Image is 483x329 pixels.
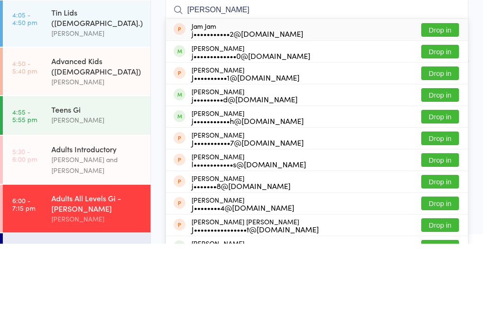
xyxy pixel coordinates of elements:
[421,217,459,230] button: Drop in
[421,239,459,252] button: Drop in
[51,189,142,200] div: Teens Gi
[3,270,150,318] a: 6:00 -7:15 pmAdults All Levels Gi - [PERSON_NAME][PERSON_NAME]
[192,246,306,253] div: l••••••••••••s@[DOMAIN_NAME]
[192,115,303,123] div: j•••••••••••2@[DOMAIN_NAME]
[421,304,459,317] button: Drop in
[166,84,468,106] input: Search
[51,113,142,124] div: [PERSON_NAME]
[51,162,142,173] div: [PERSON_NAME]
[12,145,37,160] time: 4:50 - 5:40 pm
[421,108,459,122] button: Drop in
[68,41,115,57] div: At
[192,181,298,188] div: j•••••••••d@[DOMAIN_NAME]
[192,281,294,296] div: [PERSON_NAME]
[192,130,310,145] div: [PERSON_NAME]
[12,57,35,67] a: [DATE]
[421,152,459,165] button: Drop in
[12,193,37,208] time: 4:55 - 5:55 pm
[51,229,142,239] div: Adults Introductory
[421,195,459,209] button: Drop in
[12,233,37,248] time: 5:30 - 6:00 pm
[192,202,304,210] div: j•••••••••••h@[DOMAIN_NAME]
[51,200,142,211] div: [PERSON_NAME]
[51,278,142,299] div: Adults All Levels Gi - [PERSON_NAME]
[51,239,142,261] div: [PERSON_NAME] and [PERSON_NAME]
[3,221,150,269] a: 5:30 -6:00 pmAdults Introductory[PERSON_NAME] and [PERSON_NAME]
[51,299,142,310] div: [PERSON_NAME]
[166,13,468,29] h2: Adults All Levels [PERSON_NAME] … Check-in
[421,282,459,296] button: Drop in
[421,173,459,187] button: Drop in
[12,282,35,297] time: 6:00 - 7:15 pm
[192,195,304,210] div: [PERSON_NAME]
[192,260,291,275] div: [PERSON_NAME]
[166,33,454,43] span: [DATE] 6:00pm
[12,41,58,57] div: Events for
[192,289,294,296] div: J••••••••4@[DOMAIN_NAME]
[192,267,291,275] div: j•••••••8@[DOMAIN_NAME]
[421,260,459,274] button: Drop in
[12,96,37,111] time: 4:05 - 4:50 pm
[3,84,150,132] a: 4:05 -4:50 pmTin Lids ([DEMOGRAPHIC_DATA].)[PERSON_NAME]
[192,107,303,123] div: Jam Jam
[9,7,45,32] img: LOCALS JIU JITSU MAROUBRA
[166,62,468,71] span: Brazilian Jiu Jitsu Adults
[3,133,150,181] a: 4:50 -5:40 pmAdvanced Kids ([DEMOGRAPHIC_DATA])[PERSON_NAME]
[421,130,459,144] button: Drop in
[192,311,319,318] div: J••••••••••••••••t@[DOMAIN_NAME]
[166,52,454,62] span: Mat 2
[192,173,298,188] div: [PERSON_NAME]
[3,181,150,220] a: 4:55 -5:55 pmTeens Gi[PERSON_NAME]
[192,151,300,166] div: [PERSON_NAME]
[51,141,142,162] div: Advanced Kids ([DEMOGRAPHIC_DATA])
[68,57,115,67] div: Any location
[51,92,142,113] div: Tin Lids ([DEMOGRAPHIC_DATA].)
[192,137,310,145] div: j•••••••••••••0@[DOMAIN_NAME]
[192,224,304,231] div: J•••••••••••7@[DOMAIN_NAME]
[192,159,300,166] div: J••••••••••1@[DOMAIN_NAME]
[192,303,319,318] div: [PERSON_NAME] [PERSON_NAME]
[192,238,306,253] div: [PERSON_NAME]
[192,216,304,231] div: [PERSON_NAME]
[166,43,454,52] span: [PERSON_NAME]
